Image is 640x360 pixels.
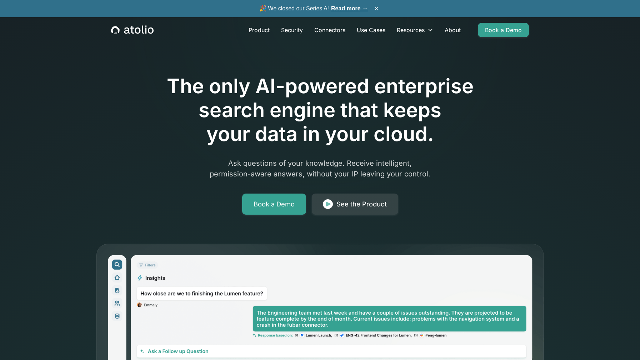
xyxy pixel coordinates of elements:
h1: The only AI-powered enterprise search engine that keeps your data in your cloud. [137,74,503,146]
a: Product [243,23,275,37]
div: See the Product [336,199,387,209]
a: Book a Demo [242,194,306,215]
a: Use Cases [351,23,391,37]
a: home [111,25,154,35]
span: 🎉 We closed our Series A! [259,4,368,13]
div: Resources [397,26,425,34]
button: × [372,5,381,12]
a: Book a Demo [478,23,529,37]
a: About [439,23,466,37]
a: Connectors [309,23,351,37]
a: Read more → [331,5,368,11]
div: Resources [391,23,439,37]
iframe: Chat Widget [604,326,640,360]
a: See the Product [312,194,398,215]
p: Ask questions of your knowledge. Receive intelligent, permission-aware answers, without your IP l... [183,158,457,179]
a: Security [275,23,309,37]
